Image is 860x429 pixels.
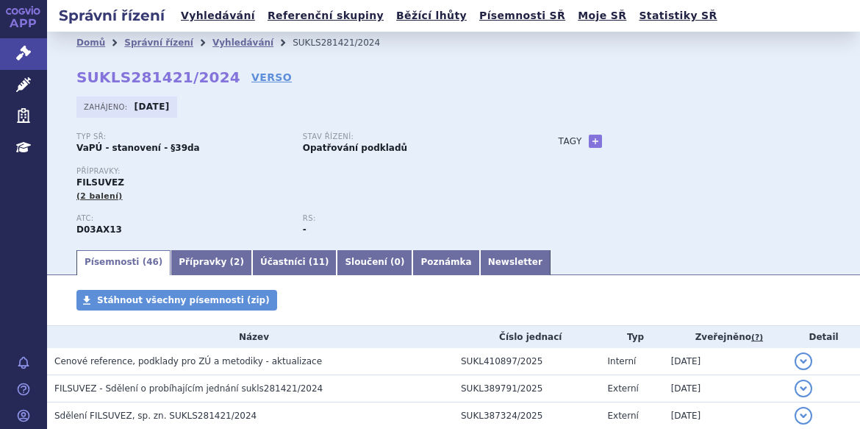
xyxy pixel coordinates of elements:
p: Stav řízení: [303,132,515,141]
li: SUKLS281421/2024 [293,32,399,54]
strong: BŘEZOVÁ KŮRA [76,224,122,235]
td: [DATE] [664,348,787,375]
span: Externí [607,383,638,394]
a: Statistiky SŘ [634,6,721,26]
th: Typ [600,326,663,348]
h3: Tagy [559,132,582,150]
strong: - [303,224,307,235]
p: RS: [303,214,515,223]
span: FILSUVEZ [76,177,124,188]
span: Externí [607,411,638,421]
a: Správní řízení [124,38,193,48]
a: Vyhledávání [176,6,259,26]
a: Newsletter [480,250,551,275]
a: Sloučení (0) [337,250,412,275]
p: ATC: [76,214,288,223]
a: Moje SŘ [573,6,631,26]
a: Přípravky (2) [171,250,252,275]
span: Sdělení FILSUVEZ, sp. zn. SUKLS281421/2024 [54,411,257,421]
a: Běžící lhůty [392,6,471,26]
td: [DATE] [664,375,787,403]
td: SUKL410897/2025 [454,348,600,375]
a: Domů [76,38,105,48]
strong: SUKLS281421/2024 [76,68,240,86]
span: Zahájeno: [84,101,130,113]
h2: Správní řízení [47,5,176,26]
a: Účastníci (11) [252,250,337,275]
strong: [DATE] [135,102,170,112]
span: 11 [312,257,325,267]
th: Zveřejněno [664,326,787,348]
a: Písemnosti SŘ [475,6,570,26]
strong: VaPÚ - stanovení - §39da [76,143,200,153]
p: Typ SŘ: [76,132,288,141]
button: detail [795,407,812,425]
abbr: (?) [751,333,763,343]
span: Stáhnout všechny písemnosti (zip) [97,295,270,305]
button: detail [795,352,812,370]
a: Vyhledávání [212,38,273,48]
a: + [589,135,602,148]
th: Detail [787,326,860,348]
span: 46 [146,257,159,267]
strong: Opatřování podkladů [303,143,407,153]
span: (2 balení) [76,191,123,201]
a: Písemnosti (46) [76,250,171,275]
th: Číslo jednací [454,326,600,348]
span: Interní [607,356,636,366]
p: Přípravky: [76,167,529,176]
a: Stáhnout všechny písemnosti (zip) [76,290,277,311]
th: Název [47,326,454,348]
span: 0 [395,257,401,267]
span: Cenové reference, podklady pro ZÚ a metodiky - aktualizace [54,356,322,366]
a: Referenční skupiny [263,6,388,26]
span: FILSUVEZ - Sdělení o probíhajícím jednání sukls281421/2024 [54,383,323,394]
a: Poznámka [412,250,479,275]
td: SUKL389791/2025 [454,375,600,403]
button: detail [795,380,812,397]
span: 2 [234,257,240,267]
a: VERSO [251,70,292,85]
